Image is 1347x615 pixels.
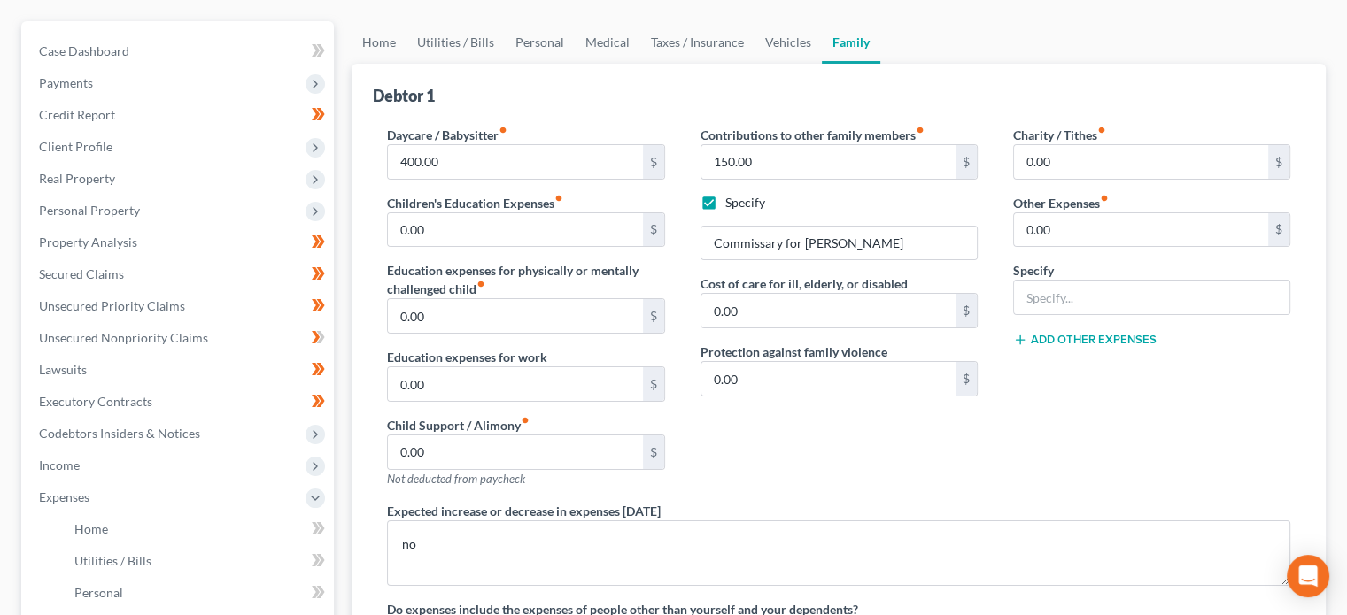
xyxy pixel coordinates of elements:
a: Vehicles [755,21,822,64]
span: Codebtors Insiders & Notices [39,426,200,441]
div: $ [956,294,977,327]
span: Credit Report [39,107,115,122]
div: $ [1268,213,1289,247]
input: -- [701,294,956,327]
label: Cost of care for ill, elderly, or disabled [701,274,908,293]
i: fiber_manual_record [499,126,507,135]
a: Utilities / Bills [406,21,505,64]
div: Open Intercom Messenger [1287,555,1329,597]
input: -- [1014,213,1268,247]
a: Unsecured Priority Claims [25,290,334,322]
span: Case Dashboard [39,43,129,58]
a: Personal [60,577,334,609]
button: Add Other Expenses [1013,333,1157,347]
label: Children's Education Expenses [387,194,563,212]
div: $ [1268,145,1289,179]
input: Specify... [1014,281,1289,314]
a: Family [822,21,880,64]
label: Education expenses for work [387,348,547,366]
label: Protection against family violence [701,342,887,361]
div: $ [956,362,977,396]
i: fiber_manual_record [916,126,925,135]
label: Specify [725,194,765,211]
span: Payments [39,75,93,90]
i: fiber_manual_record [1100,194,1109,203]
input: -- [701,145,956,179]
input: -- [388,299,642,333]
a: Case Dashboard [25,35,334,67]
a: Home [352,21,406,64]
div: $ [643,213,664,247]
div: Debtor 1 [373,85,435,106]
input: -- [388,145,642,179]
a: Secured Claims [25,258,334,290]
span: Executory Contracts [39,394,152,409]
input: Specify... [701,227,977,260]
label: Specify [1013,261,1054,280]
span: Client Profile [39,139,112,154]
span: Personal Property [39,203,140,218]
div: $ [643,367,664,401]
label: Other Expenses [1013,194,1109,212]
a: Executory Contracts [25,386,334,418]
span: Utilities / Bills [74,553,151,568]
a: Taxes / Insurance [640,21,755,64]
span: Lawsuits [39,362,87,377]
span: Property Analysis [39,234,137,250]
a: Home [60,513,334,545]
span: Personal [74,585,123,600]
a: Property Analysis [25,227,334,258]
a: Credit Report [25,99,334,131]
i: fiber_manual_record [521,416,530,425]
a: Unsecured Nonpriority Claims [25,322,334,354]
span: Unsecured Priority Claims [39,298,185,313]
a: Medical [575,21,640,64]
input: -- [701,362,956,396]
span: Expenses [39,489,89,504]
label: Education expenses for physically or mentally challenged child [387,261,664,298]
i: fiber_manual_record [1097,126,1106,135]
span: Real Property [39,171,115,186]
span: Unsecured Nonpriority Claims [39,330,208,345]
span: Not deducted from paycheck [387,472,525,486]
span: Home [74,521,108,536]
label: Charity / Tithes [1013,126,1106,144]
a: Personal [505,21,575,64]
div: $ [643,435,664,469]
div: $ [643,145,664,179]
a: Utilities / Bills [60,545,334,577]
label: Child Support / Alimony [387,416,530,434]
input: -- [388,435,642,469]
label: Daycare / Babysitter [387,126,507,144]
label: Expected increase or decrease in expenses [DATE] [387,502,661,520]
input: -- [388,367,642,401]
div: $ [643,299,664,333]
div: $ [956,145,977,179]
span: Secured Claims [39,266,124,281]
label: Contributions to other family members [701,126,925,144]
a: Lawsuits [25,354,334,386]
span: Income [39,457,80,473]
i: fiber_manual_record [476,280,485,288]
input: -- [1014,145,1268,179]
input: -- [388,213,642,247]
i: fiber_manual_record [554,194,563,203]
